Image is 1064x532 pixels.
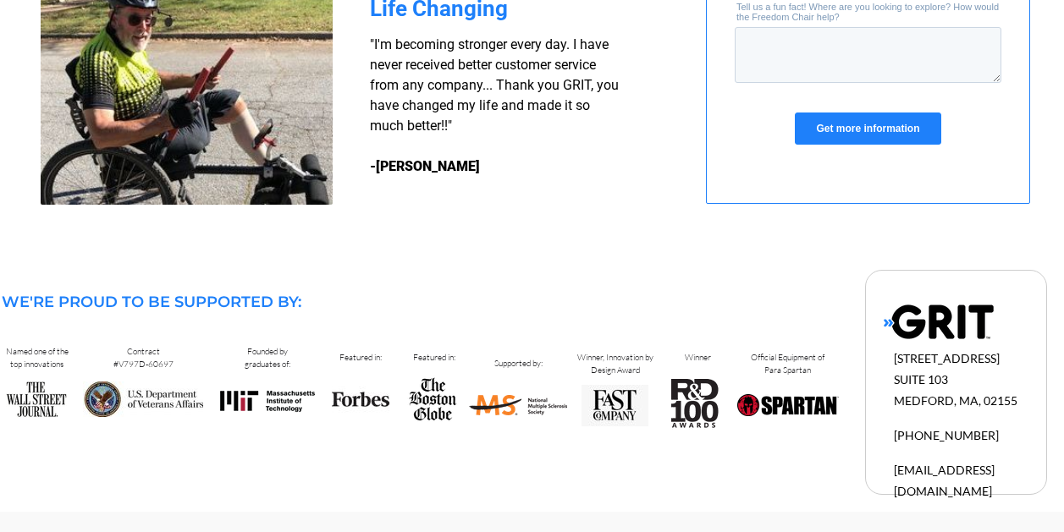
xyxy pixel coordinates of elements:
span: [EMAIL_ADDRESS][DOMAIN_NAME] [894,463,995,498]
span: Featured in: [413,352,455,363]
span: Supported by: [494,358,543,369]
strong: -[PERSON_NAME] [370,158,480,174]
span: "I'm becoming stronger every day. I have never received better customer service from any company.... [370,36,619,134]
span: SUITE 103 [894,372,948,387]
span: Founded by graduates of: [245,346,290,370]
span: MEDFORD, MA, 02155 [894,393,1017,408]
span: Featured in: [339,352,382,363]
span: [PHONE_NUMBER] [894,428,999,442]
span: Named one of the top innovations [6,346,69,370]
span: Winner [685,352,711,363]
span: Contract #V797D-60697 [113,346,174,370]
span: Official Equipment of Para Spartan [751,352,824,376]
span: [STREET_ADDRESS] [894,351,1000,365]
input: Get more information [60,409,206,441]
span: WE'RE PROUD TO BE SUPPORTED BY: [2,293,301,311]
span: Winner, Innovation by Design Award [577,352,653,376]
